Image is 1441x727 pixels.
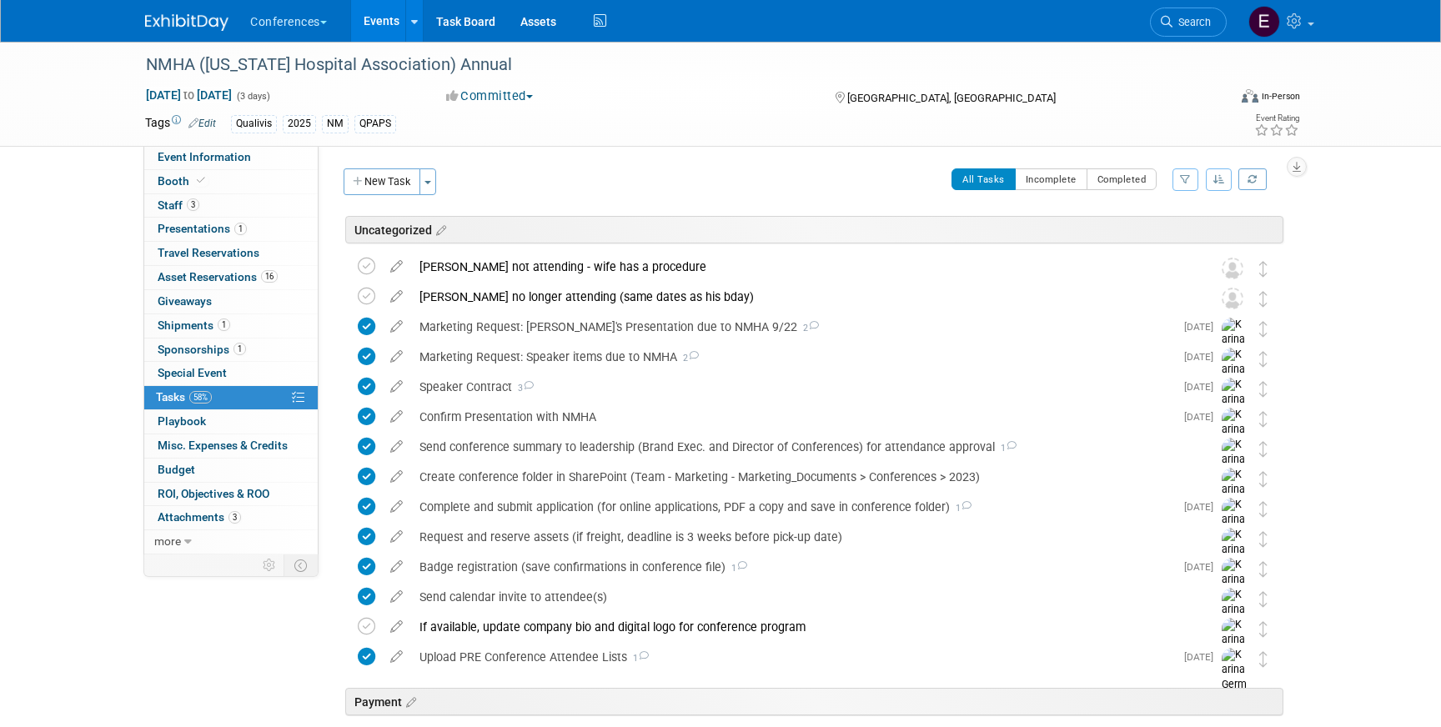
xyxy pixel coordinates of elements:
[1259,321,1268,337] i: Move task
[140,50,1202,80] div: NMHA ([US_STATE] Hospital Association) Annual
[1259,381,1268,397] i: Move task
[382,559,411,574] a: edit
[144,506,318,529] a: Attachments3
[158,318,230,332] span: Shipments
[261,270,278,283] span: 16
[144,290,318,313] a: Giveaways
[197,176,205,185] i: Booth reservation complete
[1172,16,1211,28] span: Search
[144,338,318,362] a: Sponsorships1
[1259,621,1268,637] i: Move task
[144,483,318,506] a: ROI, Objectives & ROO
[1242,89,1258,103] img: Format-Inperson.png
[345,688,1283,715] div: Payment
[382,349,411,364] a: edit
[158,294,212,308] span: Giveaways
[187,198,199,211] span: 3
[144,170,318,193] a: Booth
[1259,441,1268,457] i: Move task
[1184,651,1222,663] span: [DATE]
[144,362,318,385] a: Special Event
[345,216,1283,243] div: Uncategorized
[1259,471,1268,487] i: Move task
[158,343,246,356] span: Sponsorships
[382,529,411,544] a: edit
[1222,648,1247,707] img: Karina German
[1259,561,1268,577] i: Move task
[1222,408,1247,467] img: Karina German
[158,414,206,428] span: Playbook
[411,463,1188,491] div: Create conference folder in SharePoint (Team - Marketing - Marketing_Documents > Conferences > 2023)
[234,223,247,235] span: 1
[1259,261,1268,277] i: Move task
[1259,651,1268,667] i: Move task
[512,383,534,394] span: 3
[1238,168,1267,190] a: Refresh
[158,270,278,283] span: Asset Reservations
[1222,528,1247,587] img: Karina German
[1222,438,1247,497] img: Karina German
[440,88,540,105] button: Committed
[145,88,233,103] span: [DATE] [DATE]
[411,553,1174,581] div: Badge registration (save confirmations in conference file)
[411,253,1188,281] div: [PERSON_NAME] not attending - wife has a procedure
[1248,6,1280,38] img: Erin Anderson
[158,463,195,476] span: Budget
[1259,291,1268,307] i: Move task
[402,693,416,709] a: Edit sections
[144,386,318,409] a: Tasks58%
[1184,561,1222,573] span: [DATE]
[382,589,411,604] a: edit
[411,523,1188,551] div: Request and reserve assets (if freight, deadline is 3 weeks before pick-up date)
[1184,381,1222,393] span: [DATE]
[144,146,318,169] a: Event Information
[847,92,1056,104] span: [GEOGRAPHIC_DATA], [GEOGRAPHIC_DATA]
[144,410,318,434] a: Playbook
[1222,558,1247,617] img: Karina German
[411,313,1174,341] div: Marketing Request: [PERSON_NAME]'s Presentation due to NMHA 9/22
[145,14,228,31] img: ExhibitDay
[411,583,1188,611] div: Send calendar invite to attendee(s)
[158,198,199,212] span: Staff
[218,318,230,331] span: 1
[283,115,316,133] div: 2025
[411,613,1188,641] div: If available, update company bio and digital logo for conference program
[382,319,411,334] a: edit
[1259,411,1268,427] i: Move task
[1087,168,1157,190] button: Completed
[1259,351,1268,367] i: Move task
[233,343,246,355] span: 1
[1222,378,1247,437] img: Karina German
[382,469,411,484] a: edit
[411,343,1174,371] div: Marketing Request: Speaker items due to NMHA
[144,194,318,218] a: Staff3
[1184,501,1222,513] span: [DATE]
[382,409,411,424] a: edit
[158,174,208,188] span: Booth
[158,222,247,235] span: Presentations
[411,493,1174,521] div: Complete and submit application (for online applications, PDF a copy and save in conference folder)
[158,150,251,163] span: Event Information
[951,168,1016,190] button: All Tasks
[1015,168,1087,190] button: Incomplete
[322,115,349,133] div: NM
[156,390,212,404] span: Tasks
[1222,588,1247,647] img: Karina German
[144,242,318,265] a: Travel Reservations
[411,643,1174,671] div: Upload PRE Conference Attendee Lists
[158,439,288,452] span: Misc. Expenses & Credits
[144,218,318,241] a: Presentations1
[1254,114,1299,123] div: Event Rating
[189,391,212,404] span: 58%
[144,266,318,289] a: Asset Reservations16
[354,115,396,133] div: QPAPS
[1184,321,1222,333] span: [DATE]
[284,554,319,576] td: Toggle Event Tabs
[1222,498,1247,557] img: Karina German
[797,323,819,333] span: 2
[1259,501,1268,517] i: Move task
[411,403,1174,431] div: Confirm Presentation with NMHA
[382,289,411,304] a: edit
[1222,258,1243,279] img: Unassigned
[382,379,411,394] a: edit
